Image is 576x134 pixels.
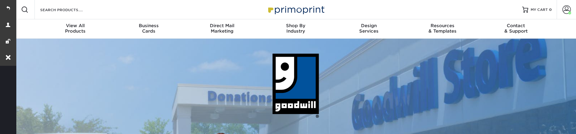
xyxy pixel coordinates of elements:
a: Direct MailMarketing [185,19,259,39]
span: 0 [549,8,552,12]
img: Goodwill BAP [250,53,341,118]
span: Shop By [259,23,332,28]
div: Products [39,23,112,34]
div: Cards [112,23,185,34]
input: SEARCH PRODUCTS..... [40,6,99,13]
span: Direct Mail [185,23,259,28]
a: BusinessCards [112,19,185,39]
div: & Support [479,23,553,34]
span: MY CART [531,7,548,12]
span: Business [112,23,185,28]
span: Resources [406,23,479,28]
a: Contact& Support [479,19,553,39]
span: View All [39,23,112,28]
img: Primoprint [265,3,326,16]
div: Services [332,23,406,34]
span: Design [332,23,406,28]
a: Resources& Templates [406,19,479,39]
a: DesignServices [332,19,406,39]
a: View AllProducts [39,19,112,39]
div: Marketing [185,23,259,34]
div: Industry [259,23,332,34]
span: Contact [479,23,553,28]
a: Shop ByIndustry [259,19,332,39]
div: & Templates [406,23,479,34]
